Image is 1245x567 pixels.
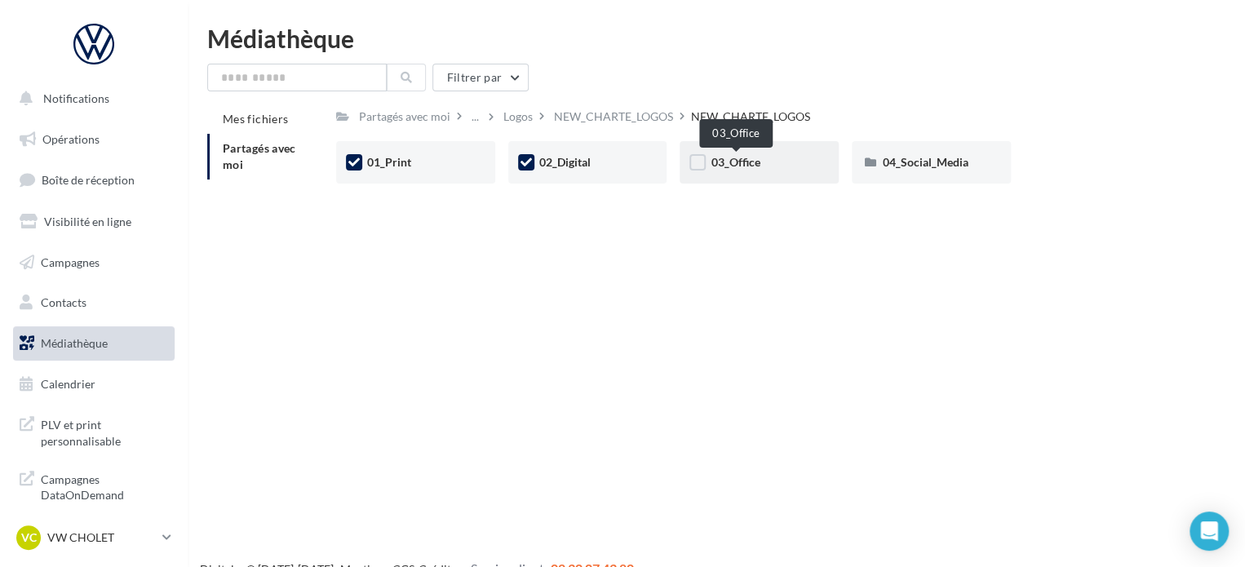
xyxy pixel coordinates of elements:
[10,162,178,197] a: Boîte de réception
[503,109,533,125] div: Logos
[41,414,168,449] span: PLV et print personnalisable
[367,155,411,169] span: 01_Print
[42,173,135,187] span: Boîte de réception
[691,109,810,125] div: NEW_CHARTE_LOGOS
[10,246,178,280] a: Campagnes
[207,26,1225,51] div: Médiathèque
[10,407,178,455] a: PLV et print personnalisable
[359,109,450,125] div: Partagés avec moi
[10,122,178,157] a: Opérations
[10,205,178,239] a: Visibilité en ligne
[539,155,591,169] span: 02_Digital
[41,377,95,391] span: Calendrier
[10,367,178,401] a: Calendrier
[699,119,773,148] div: 03_Office
[554,109,673,125] div: NEW_CHARTE_LOGOS
[41,468,168,503] span: Campagnes DataOnDemand
[10,82,171,116] button: Notifications
[10,462,178,510] a: Campagnes DataOnDemand
[41,295,86,309] span: Contacts
[883,155,968,169] span: 04_Social_Media
[43,91,109,105] span: Notifications
[432,64,529,91] button: Filtrer par
[468,105,482,128] div: ...
[44,215,131,228] span: Visibilité en ligne
[41,255,100,268] span: Campagnes
[711,155,760,169] span: 03_Office
[21,529,37,546] span: VC
[223,141,296,171] span: Partagés avec moi
[42,132,100,146] span: Opérations
[10,326,178,361] a: Médiathèque
[47,529,156,546] p: VW CHOLET
[10,286,178,320] a: Contacts
[1190,512,1229,551] div: Open Intercom Messenger
[13,522,175,553] a: VC VW CHOLET
[223,112,288,126] span: Mes fichiers
[41,336,108,350] span: Médiathèque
